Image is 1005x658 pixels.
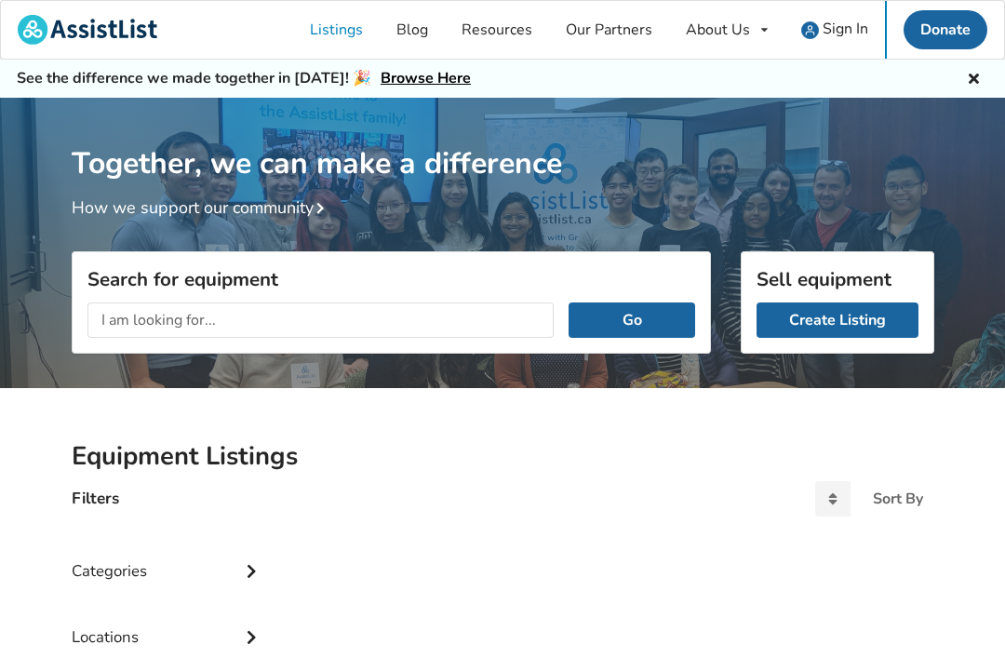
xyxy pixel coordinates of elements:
div: Locations [72,590,265,656]
a: Our Partners [549,1,669,59]
div: Sort By [873,491,923,506]
span: Sign In [823,19,868,39]
a: user icon Sign In [784,1,885,59]
h3: Sell equipment [757,267,918,291]
h4: Filters [72,488,119,509]
button: Go [569,302,694,338]
img: assistlist-logo [18,15,157,45]
h1: Together, we can make a difference [72,98,934,182]
input: I am looking for... [87,302,555,338]
a: Donate [904,10,987,49]
a: Browse Here [381,68,471,88]
a: Resources [445,1,549,59]
a: Create Listing [757,302,918,338]
a: Blog [380,1,445,59]
div: Categories [72,524,265,590]
a: How we support our community [72,196,332,219]
img: user icon [801,21,819,39]
h2: Equipment Listings [72,440,934,473]
h5: See the difference we made together in [DATE]! 🎉 [17,69,471,88]
a: Listings [293,1,380,59]
div: About Us [686,22,750,37]
h3: Search for equipment [87,267,695,291]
